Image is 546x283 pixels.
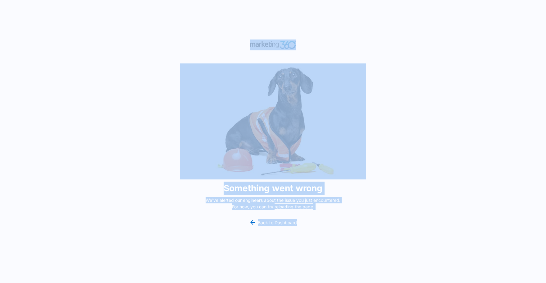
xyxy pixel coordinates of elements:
button: reloading the page [275,204,313,209]
h1: Something went wrong [224,182,322,195]
img: Marketing 360 Logo [250,39,296,50]
p: We've alerted our engineers about the issue you just encountered. For now, you can try . [203,197,343,210]
a: Back to Dashboard [249,219,297,226]
img: Sad Dog [180,63,366,179]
